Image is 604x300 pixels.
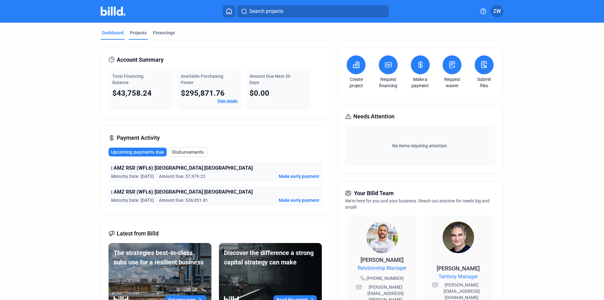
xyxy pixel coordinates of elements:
[279,173,319,179] button: Make early payment
[109,148,167,156] button: Upcoming payments due
[473,76,495,89] a: Submit files
[111,149,164,155] span: Upcoming payments due
[114,188,253,196] span: AMZ RSR (WFL6) [GEOGRAPHIC_DATA] [GEOGRAPHIC_DATA]
[117,229,159,238] span: Latest from Billd
[237,5,389,18] button: Search projects
[114,248,206,267] div: The strategies best-in-class subs use for a resilient business
[443,222,474,253] img: Territory Manager
[130,30,147,36] div: Projects
[249,74,290,85] span: Amount Due Next 30 Days
[159,173,205,179] span: Amount Due: $7,979.22
[159,197,208,203] span: Amount Due: $36,051.81
[181,89,225,98] span: $295,871.76
[437,265,480,272] span: [PERSON_NAME]
[169,147,207,157] button: Disbursements
[111,197,154,203] span: Maturity Date: [DATE]
[377,76,399,89] a: Request financing
[249,89,269,98] span: $0.00
[345,198,489,210] span: We're here for you and your business. Reach out anytime for needs big and small!
[361,257,404,263] span: [PERSON_NAME]
[354,189,394,198] span: Your Billd Team
[181,74,223,85] span: Available Purchasing Power
[491,5,503,18] button: ZW
[112,89,152,98] span: $43,758.24
[117,55,164,64] span: Account Summary
[224,248,317,267] div: Discover the difference a strong capital strategy can make
[102,30,124,36] div: Dashboard
[279,197,319,203] button: Make early payment
[117,133,160,142] span: Payment Activity
[101,7,126,16] img: Billd Company Logo
[493,8,501,15] span: ZW
[112,74,143,85] span: Total Financing Balance
[366,222,398,253] img: Relationship Manager
[353,112,394,121] span: Needs Attention
[358,264,406,272] span: Relationship Manager
[366,275,404,281] span: [PHONE_NUMBER]
[441,76,463,89] a: Request waiver
[345,76,367,89] a: Create project
[409,76,431,89] a: Make a payment
[153,30,175,36] div: Financings
[172,149,204,155] span: Disbursements
[249,8,283,15] span: Search projects
[348,143,492,149] span: No items requiring attention.
[217,99,238,103] a: View details
[111,173,154,179] span: Maturity Date: [DATE]
[439,273,478,280] span: Territory Manager
[114,164,253,172] span: AMZ RSR (WFL6) [GEOGRAPHIC_DATA] [GEOGRAPHIC_DATA]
